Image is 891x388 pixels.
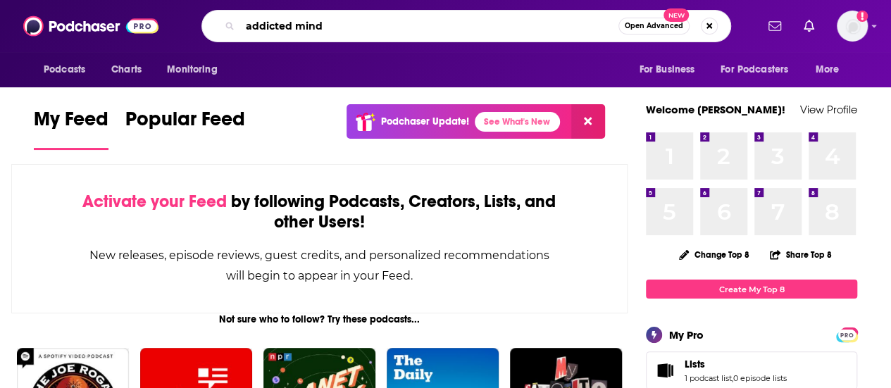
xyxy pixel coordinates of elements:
[475,112,560,132] a: See What's New
[685,358,787,370] a: Lists
[671,246,758,263] button: Change Top 8
[102,56,150,83] a: Charts
[381,115,469,127] p: Podchaser Update!
[800,103,857,116] a: View Profile
[82,192,556,232] div: by following Podcasts, Creators, Lists, and other Users!
[837,11,868,42] img: User Profile
[34,56,104,83] button: open menu
[837,11,868,42] button: Show profile menu
[34,107,108,139] span: My Feed
[685,358,705,370] span: Lists
[663,8,689,22] span: New
[798,14,820,38] a: Show notifications dropdown
[711,56,809,83] button: open menu
[201,10,731,42] div: Search podcasts, credits, & more...
[167,60,217,80] span: Monitoring
[125,107,245,150] a: Popular Feed
[732,373,733,383] span: ,
[816,60,840,80] span: More
[838,329,855,339] a: PRO
[625,23,683,30] span: Open Advanced
[763,14,787,38] a: Show notifications dropdown
[618,18,690,35] button: Open AdvancedNew
[838,330,855,340] span: PRO
[82,245,556,286] div: New releases, episode reviews, guest credits, and personalized recommendations will begin to appe...
[44,60,85,80] span: Podcasts
[11,313,628,325] div: Not sure who to follow? Try these podcasts...
[82,191,227,212] span: Activate your Feed
[240,15,618,37] input: Search podcasts, credits, & more...
[23,13,158,39] img: Podchaser - Follow, Share and Rate Podcasts
[721,60,788,80] span: For Podcasters
[733,373,787,383] a: 0 episode lists
[646,103,785,116] a: Welcome [PERSON_NAME]!
[639,60,694,80] span: For Business
[856,11,868,22] svg: Add a profile image
[34,107,108,150] a: My Feed
[806,56,857,83] button: open menu
[125,107,245,139] span: Popular Feed
[111,60,142,80] span: Charts
[646,280,857,299] a: Create My Top 8
[157,56,235,83] button: open menu
[769,241,833,268] button: Share Top 8
[837,11,868,42] span: Logged in as mdekoning
[651,361,679,380] a: Lists
[669,328,704,342] div: My Pro
[629,56,712,83] button: open menu
[685,373,732,383] a: 1 podcast list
